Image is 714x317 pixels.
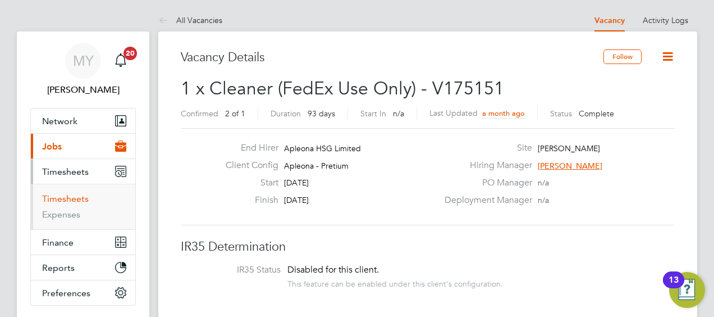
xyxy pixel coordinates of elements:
[538,143,600,153] span: [PERSON_NAME]
[429,108,478,118] label: Last Updated
[181,108,218,119] label: Confirmed
[31,134,135,158] button: Jobs
[217,194,278,206] label: Finish
[181,49,603,66] h3: Vacancy Details
[217,142,278,154] label: End Hirer
[225,108,245,119] span: 2 of 1
[538,178,549,188] span: n/a
[603,49,642,64] button: Follow
[31,184,135,229] div: Timesheets
[550,108,572,119] label: Status
[42,166,89,177] span: Timesheets
[30,43,136,97] a: MY[PERSON_NAME]
[42,262,75,273] span: Reports
[30,83,136,97] span: Matt Young
[669,272,705,308] button: Open Resource Center, 13 new notifications
[42,288,90,298] span: Preferences
[109,43,132,79] a: 20
[42,193,89,204] a: Timesheets
[287,276,503,289] div: This feature can be enabled under this client's configuration.
[438,177,532,189] label: PO Manager
[438,194,532,206] label: Deployment Manager
[42,237,74,248] span: Finance
[271,108,301,119] label: Duration
[360,108,386,119] label: Start In
[284,178,309,188] span: [DATE]
[158,15,222,25] a: All Vacancies
[393,108,404,119] span: n/a
[31,230,135,255] button: Finance
[284,143,361,153] span: Apleona HSG Limited
[31,108,135,133] button: Network
[643,15,688,25] a: Activity Logs
[31,255,135,280] button: Reports
[284,161,349,171] span: Apleona - Pretium
[42,141,62,152] span: Jobs
[217,177,278,189] label: Start
[181,78,504,99] span: 1 x Cleaner (FedEx Use Only) - V175151
[31,159,135,184] button: Timesheets
[42,209,80,220] a: Expenses
[538,195,549,205] span: n/a
[579,108,614,119] span: Complete
[217,160,278,171] label: Client Config
[123,47,137,60] span: 20
[73,53,94,68] span: MY
[181,239,675,255] h3: IR35 Determination
[284,195,309,205] span: [DATE]
[438,142,532,154] label: Site
[538,161,602,171] span: [PERSON_NAME]
[192,264,281,276] label: IR35 Status
[438,160,532,171] label: Hiring Manager
[42,116,77,126] span: Network
[308,108,335,119] span: 93 days
[594,16,625,25] a: Vacancy
[482,108,525,118] span: a month ago
[31,280,135,305] button: Preferences
[287,264,379,275] span: Disabled for this client.
[669,280,679,295] div: 13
